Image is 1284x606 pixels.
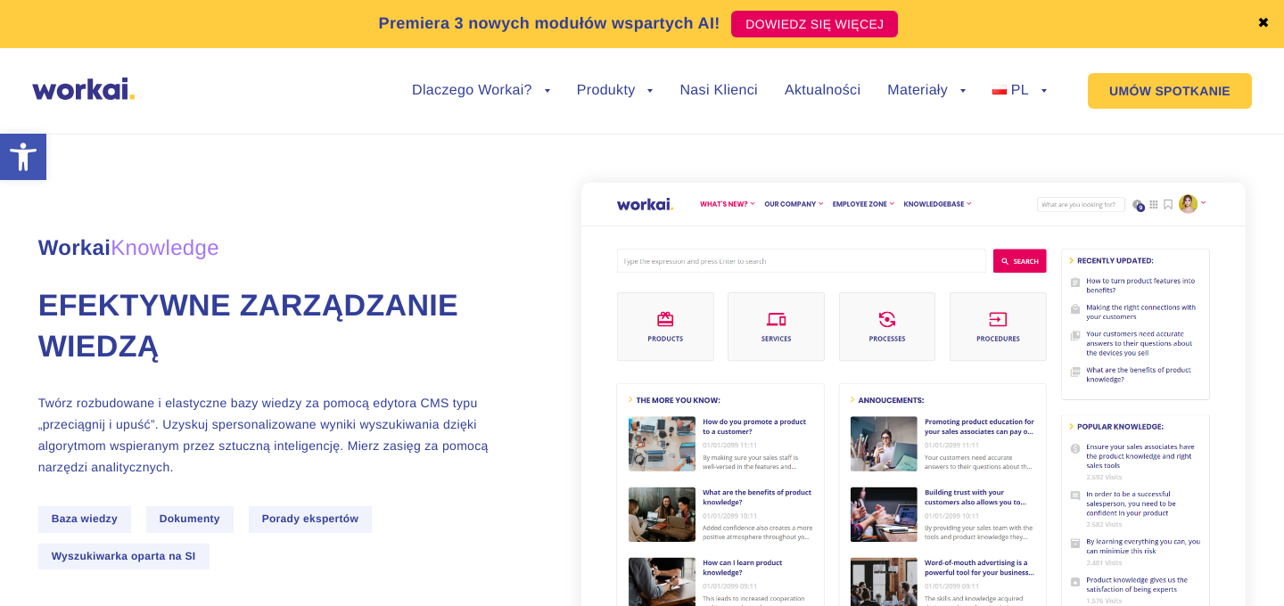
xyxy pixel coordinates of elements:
span: Baza wiedzy [38,506,131,532]
em: Knowledge [111,236,219,260]
a: UMÓW SPOTKANIE [1088,73,1252,109]
span: PL [1011,83,1029,98]
span: Workai [38,217,219,259]
span: Wyszukiwarka oparta na SI [38,544,210,569]
span: Porady ekspertów [249,506,373,532]
a: Dlaczego Workai? [412,84,550,98]
p: Twórz rozbudowane i elastyczne bazy wiedzy za pomocą edytora CMS typu „przeciągnij i upuść”. Uzys... [38,392,511,478]
a: ✖ [1257,17,1270,31]
h1: Efektywne zarządzanie wiedzą [38,286,511,368]
a: Aktualności [785,84,860,98]
a: Nasi Klienci [679,84,757,98]
a: Materiały [887,84,966,98]
span: Dokumenty [146,506,234,532]
a: DOWIEDZ SIĘ WIĘCEJ [731,11,898,37]
p: Premiera 3 nowych modułów wspartych AI! [379,12,720,36]
a: Produkty [577,84,654,98]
